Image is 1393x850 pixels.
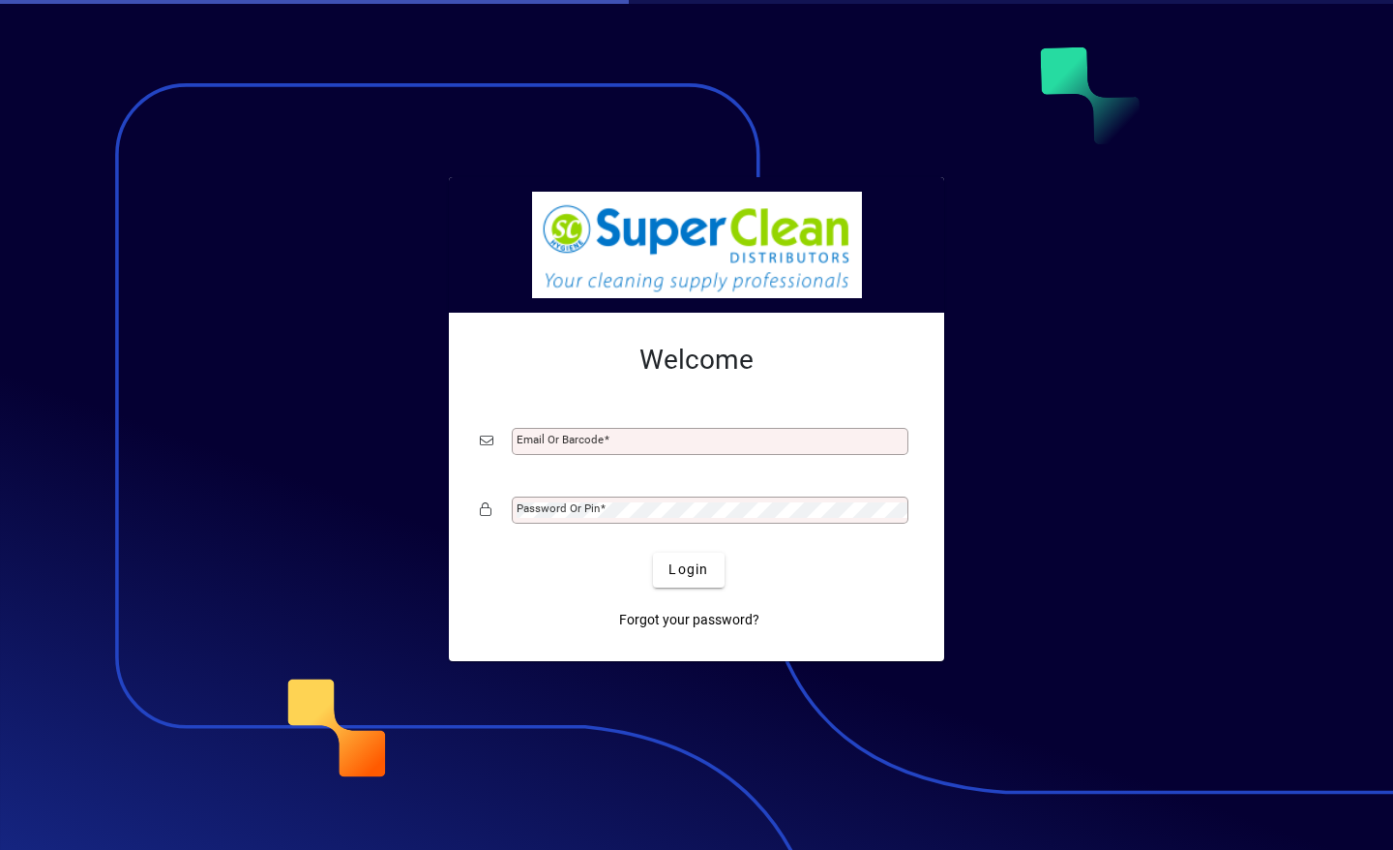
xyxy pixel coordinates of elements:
[611,603,767,638] a: Forgot your password?
[517,501,600,515] mat-label: Password or Pin
[619,610,759,630] span: Forgot your password?
[480,344,913,377] h2: Welcome
[653,553,724,588] button: Login
[517,433,604,446] mat-label: Email or Barcode
[668,560,708,580] span: Login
